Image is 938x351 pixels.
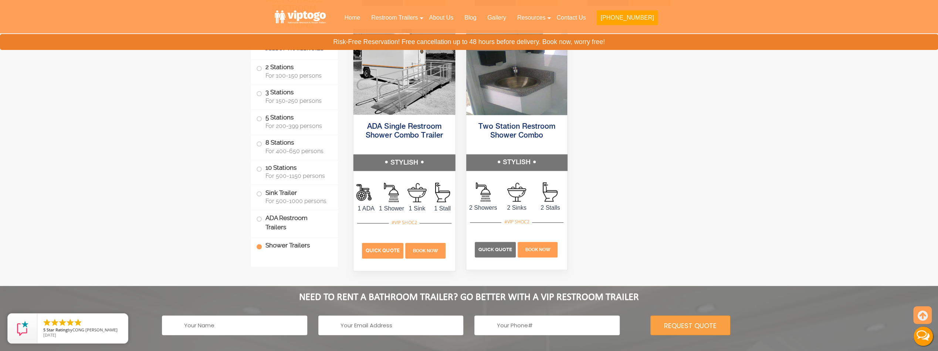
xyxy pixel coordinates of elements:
a: Quick Quote [362,247,404,253]
a: Book Now [404,247,446,253]
a: Quick Quote [475,246,517,253]
img: outside photo of 2 stations shower combo trailer [466,30,567,115]
span: Star Rating [47,327,68,333]
input: Your Email Address [318,315,464,335]
img: an icon of Shower [356,183,376,202]
img: Review Rating [15,321,30,336]
img: an icon of stall [543,182,558,202]
label: 5 Stations [256,110,333,133]
span: For 500-1000 persons [265,198,329,205]
span: For 500-1150 persons [265,172,329,179]
label: Shower Trailers [256,238,333,254]
a: Blog [459,10,482,26]
span: For 150-250 persons [265,97,329,104]
span: 2 Sinks [500,203,534,212]
label: 10 Stations [256,160,333,183]
a: Gallery [482,10,512,26]
label: Sink Trailer [256,185,333,208]
div: #VIP SHOC2 [501,217,532,227]
label: 2 Stations [256,60,333,82]
label: ADA Restroom Trailers [256,210,333,235]
img: an icon of sink [407,183,426,202]
img: an icon of sink [507,183,526,202]
span: For 200-399 persons [265,122,329,129]
span: 1 Stall [430,204,455,213]
img: ADA Single Restroom Shower Combo Trailer [353,29,455,115]
button: [PHONE_NUMBER] [597,10,657,25]
label: 8 Stations [256,135,333,158]
button: Live Chat [908,321,938,351]
span: Book Now [525,247,550,252]
a: ADA Single Restroom Shower Combo Trailer [365,123,443,139]
span: 1 Shower [379,204,404,213]
span: Book Now [413,248,438,253]
li:  [66,318,75,327]
span: Quick Quote [478,247,512,252]
a: [PHONE_NUMBER] [591,10,663,30]
span: For 400-650 persons [265,147,329,154]
span: 2 Showers [466,203,500,212]
a: Contact Us [551,10,591,26]
span: For 100-150 persons [265,72,329,79]
h5: STYLISH [353,155,455,171]
li:  [58,318,67,327]
h5: STYLISH [466,154,567,171]
img: an icon of Shower [476,182,491,202]
span: by [43,328,122,333]
span: 5 [43,327,45,333]
li:  [43,318,51,327]
a: Restroom Trailers [366,10,423,26]
div: #VIP SHOC2 [389,218,419,227]
span: 1 ADA [353,204,379,213]
img: an icon of Shower [384,183,399,202]
input: REQUEST QUOTE [650,315,730,335]
span: [DATE] [43,332,56,338]
a: Book Now [517,246,559,253]
label: 3 Stations [256,85,333,108]
input: Your Phone# [474,315,620,335]
a: Two Station Restroom Shower Combo [478,123,555,139]
a: About Us [423,10,459,26]
input: Your Name [162,315,307,335]
span: 1 Sink [404,204,430,213]
span: 2 Stalls [534,203,567,212]
span: Quick Quote [365,248,399,253]
a: Home [339,10,366,26]
img: an icon of stall [435,183,450,202]
span: CONG [PERSON_NAME] [72,327,118,333]
li:  [50,318,59,327]
a: Resources [512,10,551,26]
li:  [74,318,82,327]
